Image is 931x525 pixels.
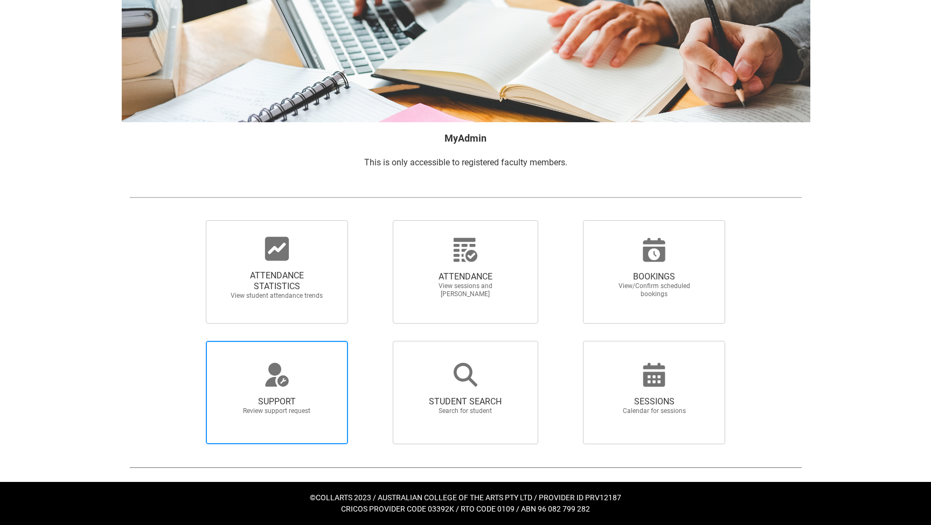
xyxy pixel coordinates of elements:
[418,282,513,298] span: View sessions and [PERSON_NAME]
[607,407,701,415] span: Calendar for sessions
[230,270,324,292] span: ATTENDANCE STATISTICS
[129,131,802,145] h2: MyAdmin
[607,271,701,282] span: BOOKINGS
[129,192,802,203] img: REDU_GREY_LINE
[230,396,324,407] span: SUPPORT
[230,407,324,415] span: Review support request
[607,396,701,407] span: SESSIONS
[230,292,324,300] span: View student attendance trends
[418,271,513,282] span: ATTENDANCE
[129,461,802,473] img: REDU_GREY_LINE
[418,407,513,415] span: Search for student
[418,396,513,407] span: STUDENT SEARCH
[607,282,701,298] span: View/Confirm scheduled bookings
[364,157,567,167] span: This is only accessible to registered faculty members.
